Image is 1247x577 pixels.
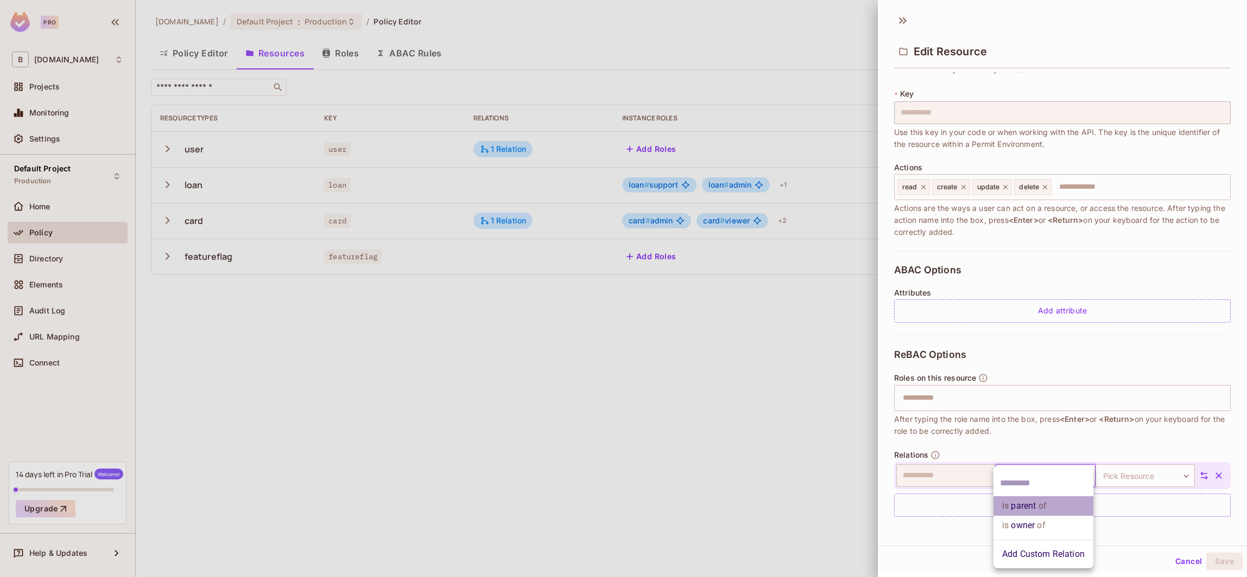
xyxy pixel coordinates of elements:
[993,496,1093,516] li: parent
[1036,499,1046,512] span: of
[993,544,1093,564] li: Add Custom Relation
[1002,499,1011,512] span: is
[1002,519,1011,532] span: is
[993,516,1093,535] li: owner
[1035,519,1045,532] span: of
